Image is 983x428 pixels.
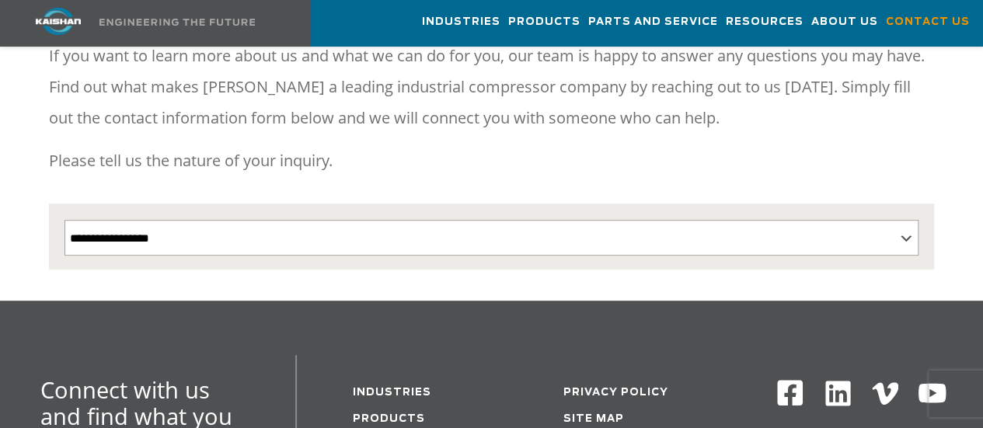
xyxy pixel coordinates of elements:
a: About Us [811,1,878,43]
a: Privacy Policy [563,388,668,398]
img: Engineering the future [99,19,255,26]
p: Please tell us the nature of your inquiry. [49,145,935,176]
img: Linkedin [823,378,853,409]
span: Industries [422,13,500,31]
a: Site Map [563,414,623,424]
span: Contact Us [886,13,970,31]
img: Vimeo [872,382,898,405]
img: Facebook [776,378,804,407]
a: Products [353,414,425,424]
p: If you want to learn more about us and what we can do for you, our team is happy to answer any qu... [49,40,935,134]
span: Products [508,13,580,31]
img: Youtube [917,378,947,409]
a: Resources [726,1,803,43]
a: Products [508,1,580,43]
a: Industries [422,1,500,43]
span: Resources [726,13,803,31]
span: About Us [811,13,878,31]
a: Parts and Service [588,1,718,43]
a: Contact Us [886,1,970,43]
span: Parts and Service [588,13,718,31]
a: Industries [353,388,431,398]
